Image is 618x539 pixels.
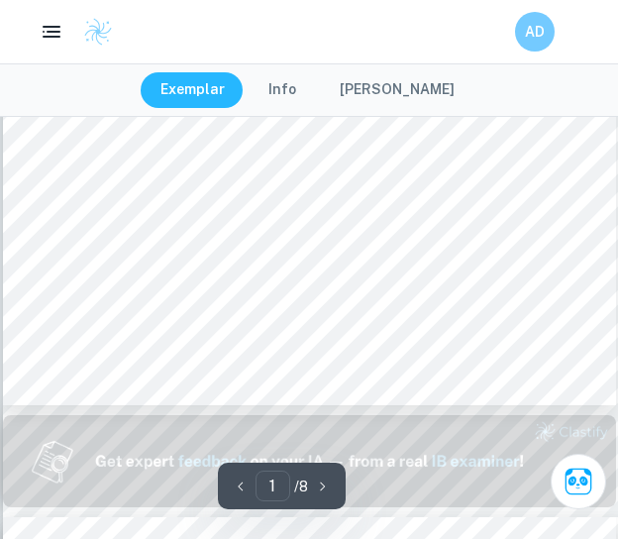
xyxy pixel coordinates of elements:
[71,17,113,47] a: Clastify logo
[320,72,474,108] button: [PERSON_NAME]
[141,72,245,108] button: Exemplar
[515,12,555,52] button: AD
[551,454,606,509] button: Ask Clai
[524,21,547,43] h6: AD
[249,72,316,108] button: Info
[83,17,113,47] img: Clastify logo
[294,476,308,497] p: / 8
